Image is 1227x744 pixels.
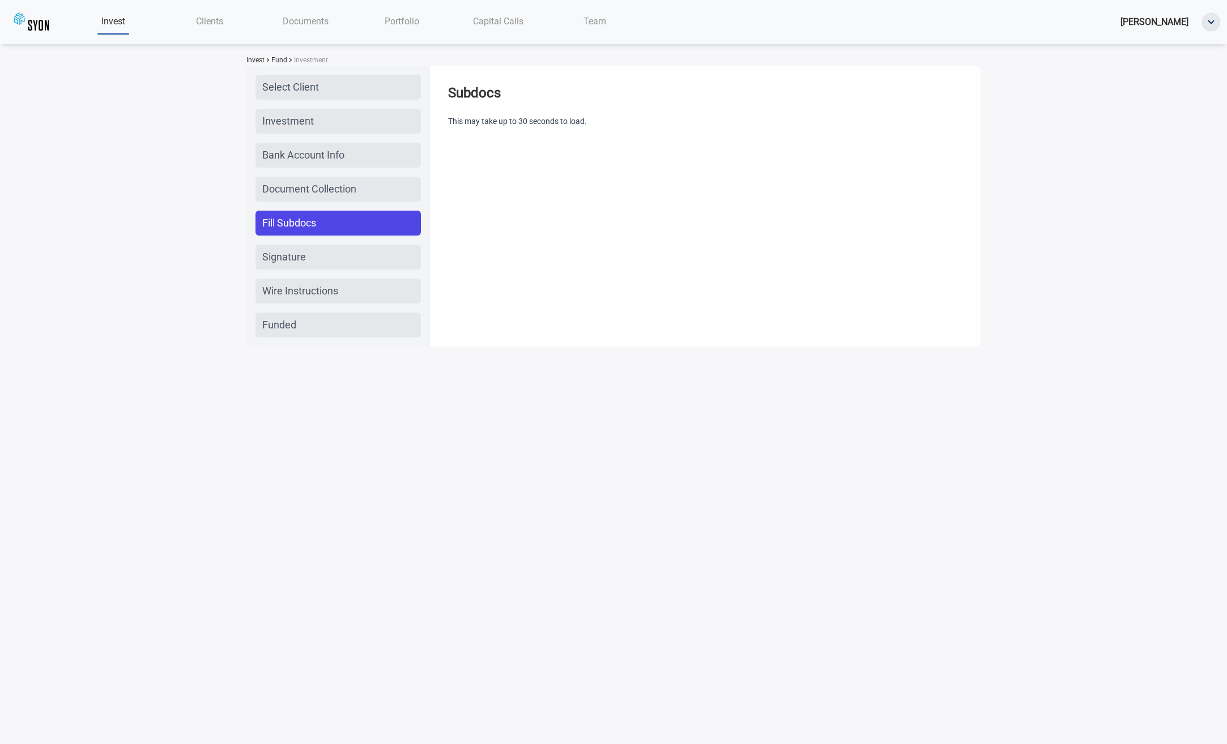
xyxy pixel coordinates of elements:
span: Investment [262,113,314,129]
a: Documents [258,10,354,33]
span: Document Collection [262,181,356,197]
button: ellipse [1202,13,1220,31]
img: sidearrow [289,58,292,62]
span: Fill Subdocs [262,215,316,231]
a: Capital Calls [450,10,547,33]
a: Team [547,10,643,33]
a: Invest [65,10,161,33]
span: Team [583,16,606,27]
img: syoncap.png [14,12,49,32]
label: This may take up to 30 seconds to load. [448,116,962,127]
span: Invest [101,16,125,27]
span: Select Client [262,79,319,95]
h1: Subdocs [448,84,962,102]
span: Fund [269,56,287,64]
span: Invest [246,56,265,64]
span: [PERSON_NAME] [1121,16,1188,27]
span: Wire Instructions [262,283,338,299]
span: Capital Calls [473,16,523,27]
span: Portfolio [385,16,419,27]
span: Investment [292,56,328,64]
img: sidearrow [267,58,269,62]
span: Funded [262,317,296,333]
span: Documents [283,16,329,27]
a: Portfolio [354,10,450,33]
span: Bank Account Info [262,147,344,163]
img: ellipse [1203,14,1220,31]
span: Signature [262,249,306,265]
a: Clients [161,10,258,33]
span: Clients [196,16,223,27]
